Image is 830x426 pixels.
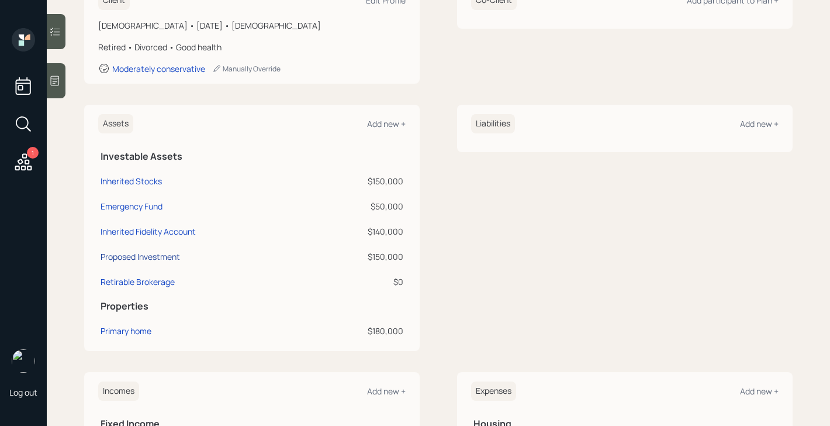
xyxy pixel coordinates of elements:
div: 1 [27,147,39,159]
h6: Incomes [98,382,139,401]
div: $50,000 [320,200,403,212]
div: Manually Override [212,64,281,74]
h6: Assets [98,114,133,133]
div: Inherited Stocks [101,175,162,187]
div: Proposed Investment [101,250,180,263]
img: michael-russo-headshot.png [12,349,35,373]
div: $180,000 [320,325,403,337]
div: $150,000 [320,250,403,263]
div: Emergency Fund [101,200,162,212]
div: Add new + [740,386,779,397]
div: $150,000 [320,175,403,187]
div: Add new + [367,386,406,397]
div: $140,000 [320,225,403,238]
div: $0 [320,276,403,288]
h5: Investable Assets [101,151,403,162]
div: Add new + [740,118,779,129]
div: Log out [9,387,37,398]
div: Retired • Divorced • Good health [98,41,406,53]
div: Moderately conservative [112,63,205,74]
h5: Properties [101,301,403,312]
h6: Liabilities [471,114,515,133]
div: Retirable Brokerage [101,276,175,288]
div: Inherited Fidelity Account [101,225,196,238]
div: Primary home [101,325,151,337]
h6: Expenses [471,382,516,401]
div: Add new + [367,118,406,129]
div: [DEMOGRAPHIC_DATA] • [DATE] • [DEMOGRAPHIC_DATA] [98,19,406,32]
